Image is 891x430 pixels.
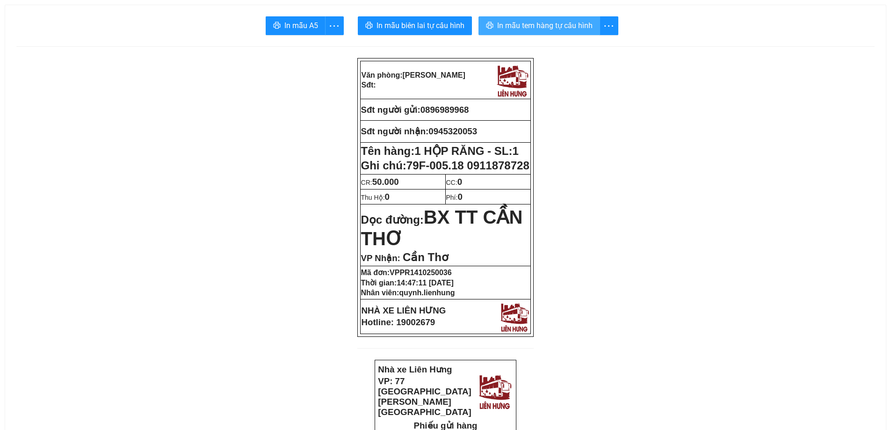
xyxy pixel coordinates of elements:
span: Thu Hộ: [361,194,390,201]
span: 14:47:11 [DATE] [397,279,454,287]
span: 0 [457,177,462,187]
button: printerIn mẫu A5 [266,16,326,35]
span: BX TT CẦN THƠ [361,207,523,249]
span: 1 HỘP RĂNG - SL: [414,145,519,157]
span: 1 [512,145,518,157]
span: Cần Thơ [403,251,449,263]
strong: Dọc đường: [361,213,523,248]
span: 0896989968 [420,105,469,115]
span: [PERSON_NAME] [403,71,465,79]
span: CC: [446,179,463,186]
strong: Nhà xe Liên Hưng [378,364,452,374]
strong: Văn phòng: [362,71,465,79]
span: Phí: [446,194,463,201]
span: In mẫu tem hàng tự cấu hình [497,20,593,31]
span: 50.000 [372,177,399,187]
button: printerIn mẫu tem hàng tự cấu hình [478,16,600,35]
strong: Nhân viên: [361,289,455,297]
span: VPPR1410250036 [390,269,452,277]
strong: Sđt người nhận: [361,126,429,136]
span: printer [486,22,493,30]
span: printer [365,22,373,30]
span: 0 [385,192,390,202]
strong: Sđt người gửi: [361,105,420,115]
button: more [325,16,344,35]
span: CR: [361,179,399,186]
span: more [326,20,343,32]
span: In mẫu biên lai tự cấu hình [377,20,464,31]
img: logo [498,300,530,333]
span: 0945320053 [428,126,477,136]
span: more [600,20,618,32]
strong: VP: 77 [GEOGRAPHIC_DATA][PERSON_NAME][GEOGRAPHIC_DATA] [378,376,471,417]
strong: Mã đơn: [361,269,452,277]
strong: Hotline: 19002679 [362,317,435,327]
strong: NHÀ XE LIÊN HƯNG [362,306,446,315]
strong: Sđt: [362,81,376,89]
button: more [600,16,618,35]
span: quynh.lienhung [399,289,455,297]
strong: Thời gian: [361,279,454,287]
span: 79F-005.18 0911878728 [406,159,529,172]
span: printer [273,22,281,30]
span: VP Nhận: [361,253,400,263]
span: In mẫu A5 [284,20,318,31]
strong: Tên hàng: [361,145,519,157]
span: 0 [457,192,462,202]
button: printerIn mẫu biên lai tự cấu hình [358,16,472,35]
span: Ghi chú: [361,159,529,172]
img: logo [494,62,530,98]
img: logo [476,372,513,410]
